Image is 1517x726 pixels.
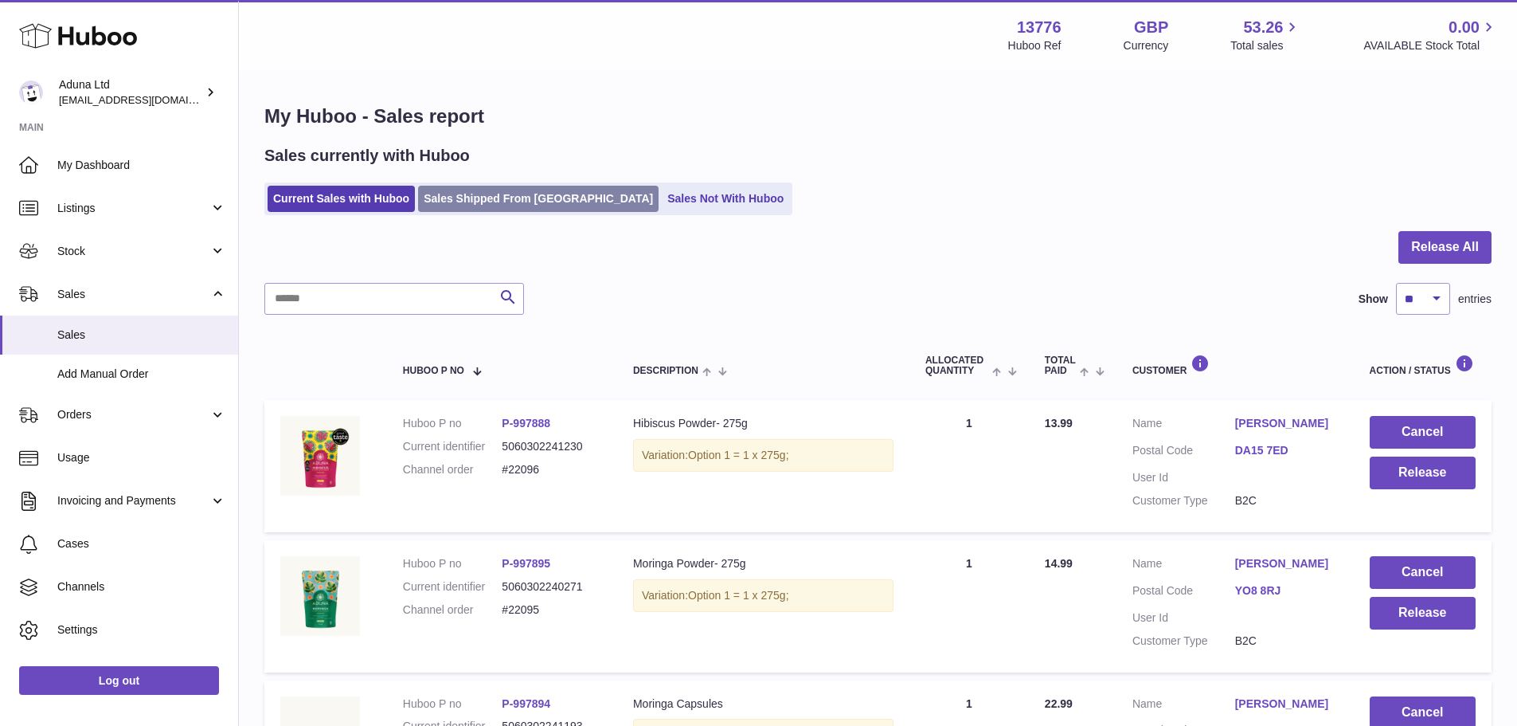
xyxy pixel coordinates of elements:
a: P-997888 [502,417,550,430]
span: Sales [57,287,209,302]
button: Cancel [1370,556,1476,589]
div: Aduna Ltd [59,77,202,108]
span: Orders [57,407,209,422]
dt: User Id [1132,610,1235,626]
span: 0.00 [1449,17,1480,38]
h2: Sales currently with Huboo [264,145,470,167]
span: 14.99 [1045,557,1073,570]
dt: Postal Code [1132,443,1235,462]
td: 1 [909,540,1029,673]
span: Option 1 = 1 x 275g; [688,589,788,602]
button: Release [1370,457,1476,489]
span: 13.99 [1045,417,1073,430]
span: Invoicing and Payments [57,493,209,508]
dt: Postal Code [1132,583,1235,602]
span: Channels [57,579,226,595]
div: Moringa Powder- 275g [633,556,893,571]
span: entries [1458,292,1492,307]
dd: B2C [1235,634,1338,649]
dt: Customer Type [1132,493,1235,508]
span: Cases [57,536,226,551]
dt: Current identifier [403,579,502,595]
a: 53.26 Total sales [1230,17,1301,53]
dd: #22096 [502,462,601,477]
h1: My Huboo - Sales report [264,104,1492,129]
a: [PERSON_NAME] [1235,416,1338,431]
a: [PERSON_NAME] [1235,556,1338,571]
span: Description [633,366,698,376]
dt: User Id [1132,470,1235,485]
span: Usage [57,450,226,465]
div: Variation: [633,579,893,612]
a: 0.00 AVAILABLE Stock Total [1363,17,1498,53]
button: Release [1370,597,1476,630]
span: 53.26 [1243,17,1283,38]
dd: B2C [1235,493,1338,508]
div: Hibiscus Powder- 275g [633,416,893,431]
span: Settings [57,622,226,638]
button: Release All [1398,231,1492,264]
dt: Name [1132,416,1235,435]
span: Total paid [1045,355,1076,376]
div: Moringa Capsules [633,697,893,712]
button: Cancel [1370,416,1476,449]
dd: 5060302240271 [502,579,601,595]
dt: Huboo P no [403,556,502,571]
div: Currency [1124,38,1169,53]
span: Option 1 = 1 x 275g; [688,449,788,461]
span: Sales [57,328,226,343]
dt: Channel order [403,602,502,618]
dd: #22095 [502,602,601,618]
strong: 13776 [1017,17,1062,38]
a: Current Sales with Huboo [268,186,415,212]
div: Action / Status [1370,355,1476,376]
img: internalAdmin-13776@internal.huboo.com [19,80,43,104]
span: ALLOCATED Quantity [925,355,988,376]
img: MORINGA-POWDER-POUCH-FOP-CHALK.jpg [280,556,360,636]
a: DA15 7ED [1235,443,1338,458]
span: My Dashboard [57,158,226,173]
div: Huboo Ref [1008,38,1062,53]
a: Sales Shipped From [GEOGRAPHIC_DATA] [418,186,659,212]
div: Customer [1132,355,1338,376]
a: P-997895 [502,557,550,570]
a: [PERSON_NAME] [1235,697,1338,712]
label: Show [1359,292,1388,307]
td: 1 [909,400,1029,532]
span: [EMAIL_ADDRESS][DOMAIN_NAME] [59,93,234,106]
dt: Name [1132,697,1235,716]
a: P-997894 [502,697,550,710]
a: Log out [19,666,219,695]
span: 22.99 [1045,697,1073,710]
img: HIBISCUS-POWDER-POUCH-FOP-CHALK.jpg [280,416,360,496]
span: Add Manual Order [57,367,226,382]
span: AVAILABLE Stock Total [1363,38,1498,53]
dd: 5060302241230 [502,439,601,454]
span: Total sales [1230,38,1301,53]
strong: GBP [1134,17,1168,38]
span: Stock [57,244,209,259]
dt: Current identifier [403,439,502,454]
div: Variation: [633,439,893,472]
span: Huboo P no [403,366,464,376]
dt: Huboo P no [403,697,502,712]
a: Sales Not With Huboo [662,186,789,212]
dt: Customer Type [1132,634,1235,649]
a: YO8 8RJ [1235,583,1338,598]
span: Listings [57,201,209,216]
dt: Channel order [403,462,502,477]
dt: Name [1132,556,1235,575]
dt: Huboo P no [403,416,502,431]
